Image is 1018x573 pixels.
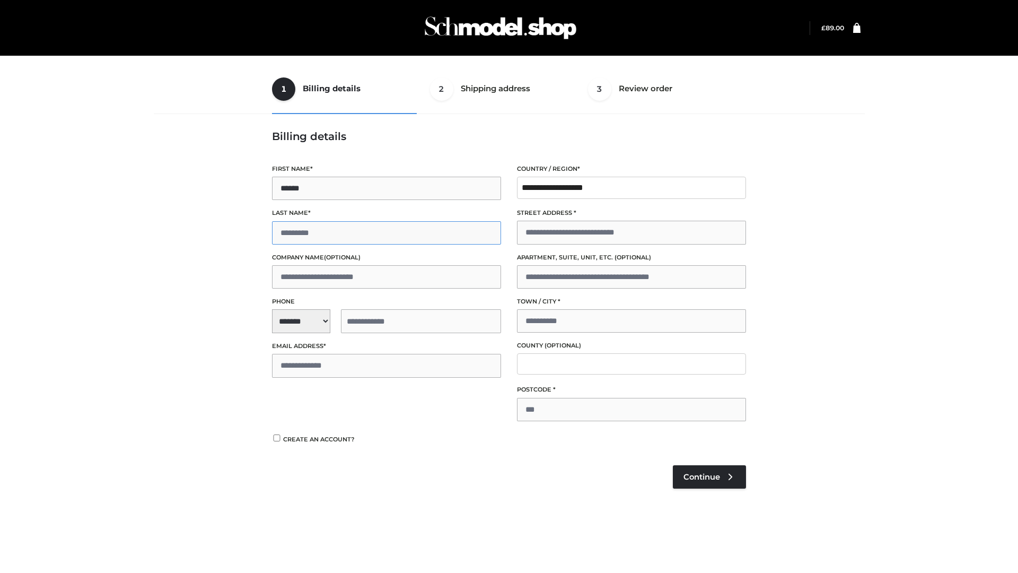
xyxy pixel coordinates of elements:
label: Town / City [517,297,746,307]
label: Email address [272,341,501,351]
label: Last name [272,208,501,218]
bdi: 89.00 [821,24,844,32]
label: Company name [272,253,501,263]
span: Create an account? [283,436,355,443]
label: Country / Region [517,164,746,174]
a: Continue [673,465,746,489]
span: £ [821,24,826,32]
a: £89.00 [821,24,844,32]
input: Create an account? [272,435,282,441]
label: First name [272,164,501,174]
span: (optional) [324,254,361,261]
span: Continue [683,472,720,482]
span: (optional) [615,254,651,261]
label: Postcode [517,385,746,395]
img: Schmodel Admin 964 [421,7,580,49]
label: Phone [272,297,501,307]
h3: Billing details [272,130,746,143]
label: Apartment, suite, unit, etc. [517,253,746,263]
span: (optional) [545,342,581,349]
label: Street address [517,208,746,218]
label: County [517,341,746,351]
